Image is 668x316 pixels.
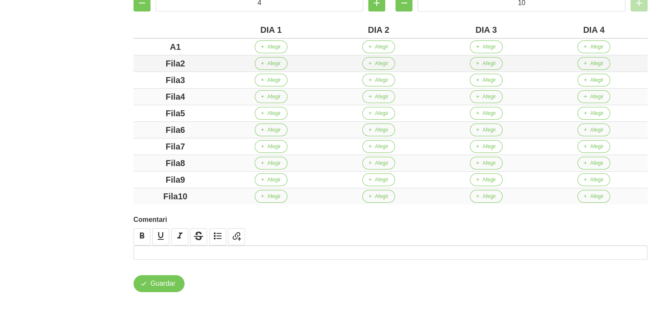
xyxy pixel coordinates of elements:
[590,159,603,167] span: Afegir
[483,159,496,167] span: Afegir
[362,157,395,169] button: Afegir
[375,143,388,150] span: Afegir
[137,57,214,70] div: Fila2
[255,124,287,136] button: Afegir
[137,157,214,169] div: Fila8
[590,176,603,184] span: Afegir
[137,74,214,86] div: Fila3
[590,126,603,134] span: Afegir
[255,90,287,103] button: Afegir
[470,173,503,186] button: Afegir
[375,76,388,84] span: Afegir
[267,176,281,184] span: Afegir
[362,107,395,120] button: Afegir
[375,60,388,67] span: Afegir
[375,93,388,101] span: Afegir
[134,215,648,225] label: Comentari
[255,157,287,169] button: Afegir
[470,190,503,203] button: Afegir
[577,190,610,203] button: Afegir
[151,279,176,289] span: Guardar
[255,57,287,70] button: Afegir
[470,57,503,70] button: Afegir
[590,60,603,67] span: Afegir
[577,124,610,136] button: Afegir
[577,74,610,86] button: Afegir
[267,143,281,150] span: Afegir
[362,74,395,86] button: Afegir
[362,40,395,53] button: Afegir
[590,93,603,101] span: Afegir
[267,43,281,51] span: Afegir
[137,40,214,53] div: A1
[470,140,503,153] button: Afegir
[470,90,503,103] button: Afegir
[470,124,503,136] button: Afegir
[221,23,321,36] div: DIA 1
[577,157,610,169] button: Afegir
[267,192,281,200] span: Afegir
[255,40,287,53] button: Afegir
[134,275,185,292] button: Guardar
[267,60,281,67] span: Afegir
[470,74,503,86] button: Afegir
[362,173,395,186] button: Afegir
[577,57,610,70] button: Afegir
[577,140,610,153] button: Afegir
[137,124,214,136] div: Fila6
[375,126,388,134] span: Afegir
[483,76,496,84] span: Afegir
[590,109,603,117] span: Afegir
[483,109,496,117] span: Afegir
[577,40,610,53] button: Afegir
[375,192,388,200] span: Afegir
[362,57,395,70] button: Afegir
[590,76,603,84] span: Afegir
[267,93,281,101] span: Afegir
[483,176,496,184] span: Afegir
[577,173,610,186] button: Afegir
[137,90,214,103] div: Fila4
[137,173,214,186] div: Fila9
[375,43,388,51] span: Afegir
[137,140,214,153] div: Fila7
[267,76,281,84] span: Afegir
[255,173,287,186] button: Afegir
[362,190,395,203] button: Afegir
[483,143,496,150] span: Afegir
[483,93,496,101] span: Afegir
[375,159,388,167] span: Afegir
[577,90,610,103] button: Afegir
[267,159,281,167] span: Afegir
[483,126,496,134] span: Afegir
[362,124,395,136] button: Afegir
[255,74,287,86] button: Afegir
[483,192,496,200] span: Afegir
[470,157,503,169] button: Afegir
[137,190,214,203] div: Fila10
[137,107,214,120] div: Fila5
[375,176,388,184] span: Afegir
[255,140,287,153] button: Afegir
[543,23,644,36] div: DIA 4
[470,107,503,120] button: Afegir
[255,107,287,120] button: Afegir
[483,60,496,67] span: Afegir
[267,126,281,134] span: Afegir
[483,43,496,51] span: Afegir
[436,23,537,36] div: DIA 3
[328,23,429,36] div: DIA 2
[375,109,388,117] span: Afegir
[470,40,503,53] button: Afegir
[590,143,603,150] span: Afegir
[590,43,603,51] span: Afegir
[590,192,603,200] span: Afegir
[362,90,395,103] button: Afegir
[577,107,610,120] button: Afegir
[267,109,281,117] span: Afegir
[362,140,395,153] button: Afegir
[255,190,287,203] button: Afegir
